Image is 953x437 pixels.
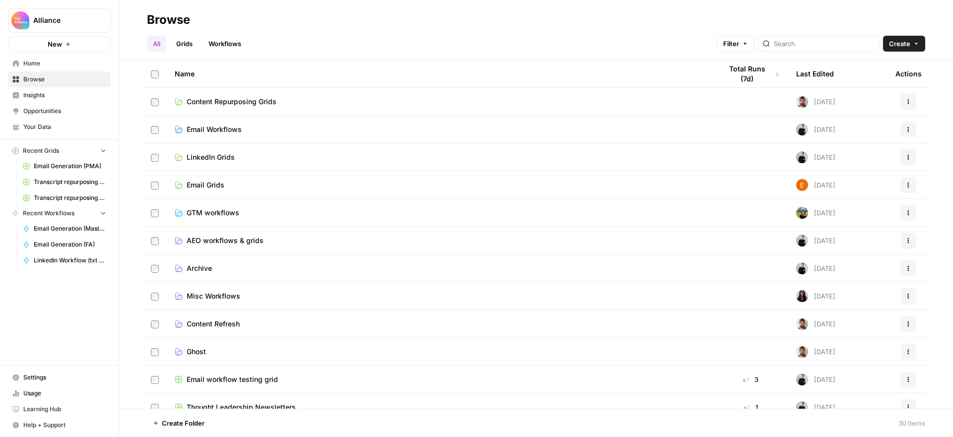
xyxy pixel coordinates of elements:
[18,158,111,174] a: Email Generation (PMA)
[8,417,111,433] button: Help + Support
[8,385,111,401] a: Usage
[175,180,706,190] a: Email Grids
[34,162,106,171] span: Email Generation (PMA)
[175,347,706,357] a: Ghost
[796,374,808,385] img: rzyuksnmva7rad5cmpd7k6b2ndco
[796,207,808,219] img: wlj6vlcgatc3c90j12jmpqq88vn8
[796,179,835,191] div: [DATE]
[796,96,808,108] img: 9ucy7zvi246h5jy943jx4fqk49j8
[11,11,29,29] img: Alliance Logo
[8,87,111,103] a: Insights
[796,290,808,302] img: rox323kbkgutb4wcij4krxobkpon
[796,318,808,330] img: 9ucy7zvi246h5jy943jx4fqk49j8
[147,12,190,28] div: Browse
[796,235,835,247] div: [DATE]
[796,60,834,87] div: Last Edited
[722,375,780,384] div: 3
[18,174,111,190] a: Transcript repurposing (CSC)
[8,143,111,158] button: Recent Grids
[796,401,835,413] div: [DATE]
[147,415,210,431] button: Create Folder
[796,179,808,191] img: wm51g8xlax8ig7gqluwwidcxpalk
[8,206,111,221] button: Recent Workflows
[175,152,706,162] a: LinkedIn Grids
[187,375,278,384] span: Email workflow testing grid
[8,71,111,87] a: Browse
[796,290,835,302] div: [DATE]
[8,37,111,52] button: New
[175,375,706,384] a: Email workflow testing grid
[8,56,111,71] a: Home
[774,39,875,49] input: Search
[796,346,808,358] img: 9ucy7zvi246h5jy943jx4fqk49j8
[898,418,925,428] div: 30 Items
[883,36,925,52] button: Create
[8,103,111,119] a: Opportunities
[187,319,240,329] span: Content Refresh
[187,402,296,412] span: Thought Leadership Newsletters
[187,208,239,218] span: GTM workflows
[18,221,111,237] a: Email Generation (Master)
[796,96,835,108] div: [DATE]
[175,208,706,218] a: GTM workflows
[187,291,240,301] span: Misc Workflows
[175,291,706,301] a: Misc Workflows
[722,402,780,412] div: 1
[18,237,111,252] a: Email Generation (FA)
[175,319,706,329] a: Content Refresh
[796,151,808,163] img: rzyuksnmva7rad5cmpd7k6b2ndco
[175,97,706,107] a: Content Repurposing Grids
[796,151,835,163] div: [DATE]
[796,124,835,135] div: [DATE]
[889,39,910,49] span: Create
[796,262,808,274] img: rzyuksnmva7rad5cmpd7k6b2ndco
[187,347,206,357] span: Ghost
[8,119,111,135] a: Your Data
[23,146,59,155] span: Recent Grids
[23,59,106,68] span: Home
[175,125,706,134] a: Email Workflows
[23,107,106,116] span: Opportunities
[796,207,835,219] div: [DATE]
[796,374,835,385] div: [DATE]
[187,236,264,246] span: AEO workflows & grids
[34,193,106,202] span: Transcript repurposing (FA)
[187,97,276,107] span: Content Repurposing Grids
[187,180,224,190] span: Email Grids
[23,405,106,414] span: Learning Hub
[796,318,835,330] div: [DATE]
[175,402,706,412] a: Thought Leadership Newsletters
[170,36,199,52] a: Grids
[34,224,106,233] span: Email Generation (Master)
[796,401,808,413] img: rzyuksnmva7rad5cmpd7k6b2ndco
[175,60,706,87] div: Name
[23,421,106,430] span: Help + Support
[34,178,106,187] span: Transcript repurposing (CSC)
[23,209,74,218] span: Recent Workflows
[796,262,835,274] div: [DATE]
[48,39,62,49] span: New
[175,263,706,273] a: Archive
[796,235,808,247] img: rzyuksnmva7rad5cmpd7k6b2ndco
[723,39,739,49] span: Filter
[162,418,204,428] span: Create Folder
[18,190,111,206] a: Transcript repurposing (FA)
[23,123,106,131] span: Your Data
[8,370,111,385] a: Settings
[895,60,922,87] div: Actions
[796,346,835,358] div: [DATE]
[8,401,111,417] a: Learning Hub
[722,60,780,87] div: Total Runs (7d)
[8,8,111,33] button: Workspace: Alliance
[34,256,106,265] span: LinkedIn Workflow (txt files)
[23,91,106,100] span: Insights
[34,240,106,249] span: Email Generation (FA)
[18,252,111,268] a: LinkedIn Workflow (txt files)
[796,124,808,135] img: rzyuksnmva7rad5cmpd7k6b2ndco
[33,15,93,25] span: Alliance
[23,75,106,84] span: Browse
[187,263,212,273] span: Archive
[175,236,706,246] a: AEO workflows & grids
[203,36,247,52] a: Workflows
[187,152,235,162] span: LinkedIn Grids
